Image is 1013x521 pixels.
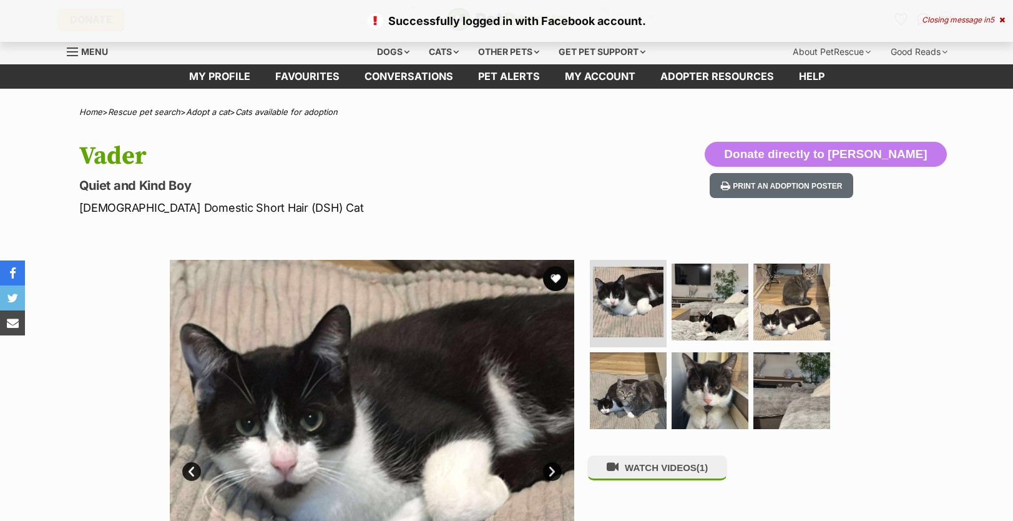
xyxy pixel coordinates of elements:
[79,199,607,216] p: [DEMOGRAPHIC_DATA] Domestic Short Hair (DSH) Cat
[469,39,548,64] div: Other pets
[263,64,352,89] a: Favourites
[79,177,607,194] p: Quiet and Kind Boy
[697,462,708,473] span: (1)
[466,64,552,89] a: Pet alerts
[67,39,117,62] a: Menu
[550,39,654,64] div: Get pet support
[79,107,102,117] a: Home
[420,39,467,64] div: Cats
[587,455,727,480] button: WATCH VIDEOS(1)
[48,107,966,117] div: > > >
[186,107,230,117] a: Adopt a cat
[705,142,946,167] button: Donate directly to [PERSON_NAME]
[368,39,418,64] div: Dogs
[12,12,1001,29] p: Successfully logged in with Facebook account.
[352,64,466,89] a: conversations
[593,267,663,337] img: Photo of Vader
[182,462,201,481] a: Prev
[786,64,837,89] a: Help
[784,39,879,64] div: About PetRescue
[177,64,263,89] a: My profile
[590,352,667,429] img: Photo of Vader
[543,462,562,481] a: Next
[753,264,830,340] img: Photo of Vader
[672,352,748,429] img: Photo of Vader
[672,264,748,340] img: Photo of Vader
[753,352,830,429] img: Photo of Vader
[990,15,994,24] span: 5
[648,64,786,89] a: Adopter resources
[108,107,180,117] a: Rescue pet search
[552,64,648,89] a: My account
[543,266,568,291] button: favourite
[882,39,956,64] div: Good Reads
[922,16,1005,24] div: Closing message in
[235,107,338,117] a: Cats available for adoption
[710,173,853,199] button: Print an adoption poster
[81,46,108,57] span: Menu
[79,142,607,171] h1: Vader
